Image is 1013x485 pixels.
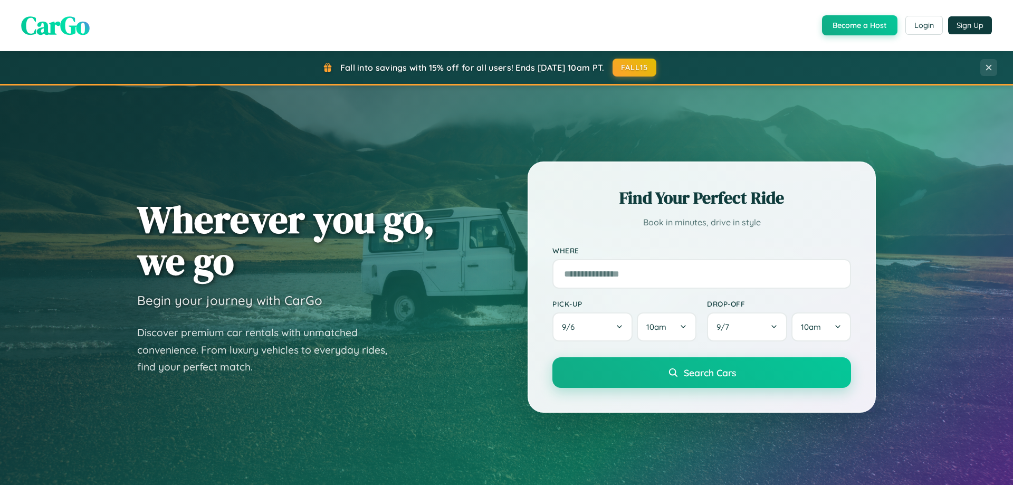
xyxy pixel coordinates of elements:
[552,312,633,341] button: 9/6
[791,312,851,341] button: 10am
[137,292,322,308] h3: Begin your journey with CarGo
[646,322,666,332] span: 10am
[613,59,657,77] button: FALL15
[340,62,605,73] span: Fall into savings with 15% off for all users! Ends [DATE] 10am PT.
[21,8,90,43] span: CarGo
[137,198,435,282] h1: Wherever you go, we go
[637,312,696,341] button: 10am
[552,357,851,388] button: Search Cars
[948,16,992,34] button: Sign Up
[707,312,787,341] button: 9/7
[562,322,580,332] span: 9 / 6
[905,16,943,35] button: Login
[552,215,851,230] p: Book in minutes, drive in style
[552,299,696,308] label: Pick-up
[822,15,897,35] button: Become a Host
[707,299,851,308] label: Drop-off
[552,186,851,210] h2: Find Your Perfect Ride
[552,246,851,255] label: Where
[716,322,734,332] span: 9 / 7
[137,324,401,376] p: Discover premium car rentals with unmatched convenience. From luxury vehicles to everyday rides, ...
[801,322,821,332] span: 10am
[684,367,736,378] span: Search Cars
